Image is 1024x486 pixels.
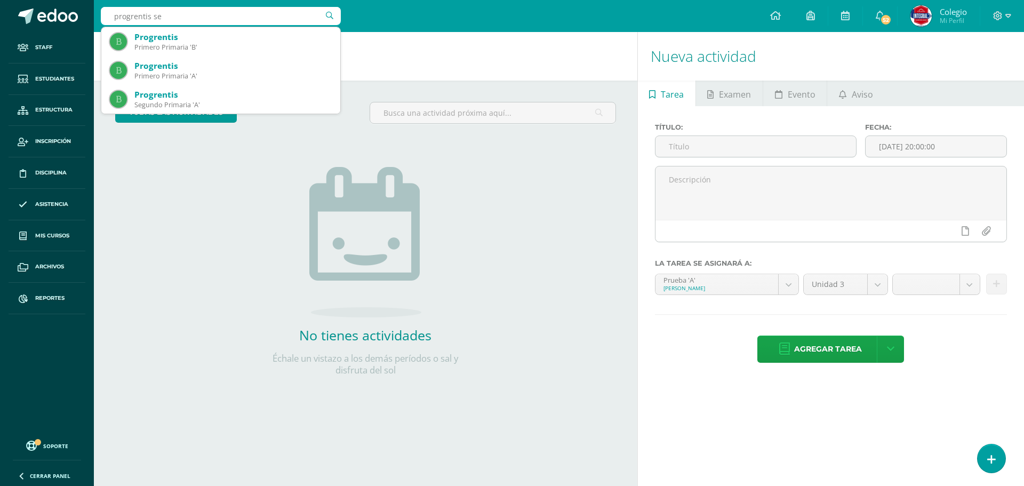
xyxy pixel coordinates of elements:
[655,136,857,157] input: Título
[13,438,81,452] a: Soporte
[719,82,751,107] span: Examen
[9,32,85,63] a: Staff
[35,232,69,240] span: Mis cursos
[827,81,884,106] a: Aviso
[101,7,341,25] input: Busca un usuario...
[35,200,68,209] span: Asistencia
[259,326,472,344] h2: No tienes actividades
[663,284,770,292] div: [PERSON_NAME]
[30,472,70,480] span: Cerrar panel
[651,32,1011,81] h1: Nueva actividad
[661,82,684,107] span: Tarea
[655,123,857,131] label: Título:
[852,82,873,107] span: Aviso
[35,294,65,302] span: Reportes
[309,167,421,317] img: no_activities.png
[655,274,798,294] a: Prueba 'A'[PERSON_NAME]
[763,81,827,106] a: Evento
[134,89,332,100] div: Progrentis
[134,60,332,71] div: Progrentis
[9,126,85,157] a: Inscripción
[865,123,1007,131] label: Fecha:
[134,71,332,81] div: Primero Primaria 'A'
[35,262,64,271] span: Archivos
[794,336,862,362] span: Agregar tarea
[134,100,332,109] div: Segundo Primaria 'A'
[107,32,625,81] h1: Actividades
[910,5,932,27] img: 2e1bd2338bb82c658090e08ddbb2593c.png
[35,43,52,52] span: Staff
[9,220,85,252] a: Mis cursos
[940,16,967,25] span: Mi Perfil
[35,169,67,177] span: Disciplina
[35,75,74,83] span: Estudiantes
[9,189,85,220] a: Asistencia
[804,274,887,294] a: Unidad 3
[134,31,332,43] div: Progrentis
[9,63,85,95] a: Estudiantes
[655,259,1007,267] label: La tarea se asignará a:
[9,95,85,126] a: Estructura
[370,102,615,123] input: Busca una actividad próxima aquí...
[134,43,332,52] div: Primero Primaria 'B'
[9,157,85,189] a: Disciplina
[638,81,695,106] a: Tarea
[940,6,967,17] span: Colegio
[788,82,815,107] span: Evento
[43,442,68,450] span: Soporte
[35,106,73,114] span: Estructura
[812,274,859,294] span: Unidad 3
[35,137,71,146] span: Inscripción
[9,251,85,283] a: Archivos
[259,353,472,376] p: Échale un vistazo a los demás períodos o sal y disfruta del sol
[880,14,892,26] span: 52
[9,283,85,314] a: Reportes
[696,81,763,106] a: Examen
[663,274,770,284] div: Prueba 'A'
[866,136,1006,157] input: Fecha de entrega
